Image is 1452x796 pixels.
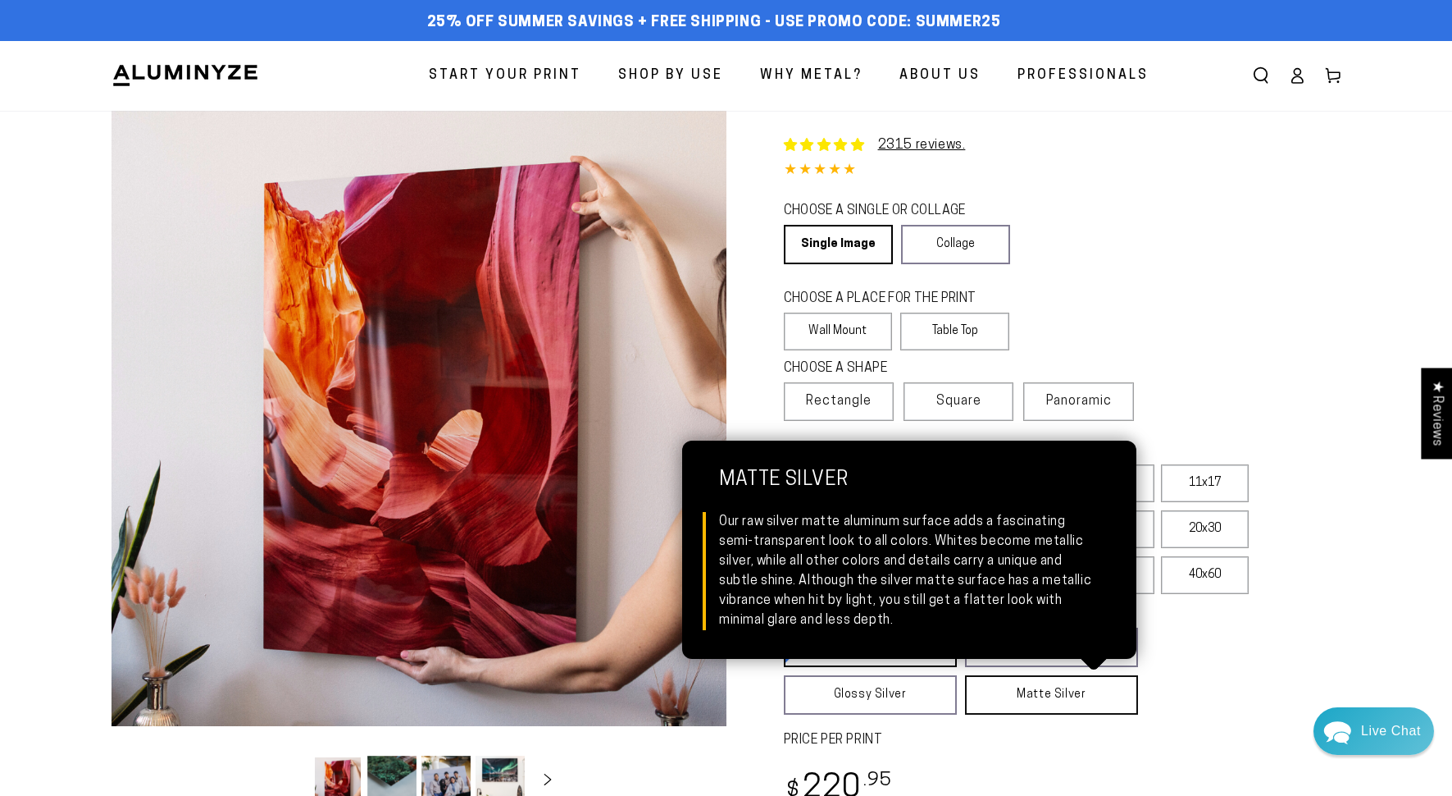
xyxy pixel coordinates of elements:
[1161,510,1249,548] label: 20x30
[936,391,981,411] span: Square
[784,731,1341,750] label: PRICE PER PRINT
[171,25,213,67] img: John
[878,139,966,152] a: 2315 reviews.
[1046,395,1112,408] span: Panoramic
[806,391,872,411] span: Rectangle
[784,359,997,378] legend: CHOOSE A SHAPE
[175,468,221,480] span: Re:amaze
[1421,368,1452,459] div: Click to open Judge.me floating reviews tab
[887,54,993,98] a: About Us
[427,14,1001,32] span: 25% off Summer Savings + Free Shipping - Use Promo Code: SUMMER25
[1161,464,1249,502] label: 11x17
[719,512,1099,630] div: Our raw silver matte aluminum surface adds a fascinating semi-transparent look to all colors. Whi...
[108,495,240,521] a: Leave A Message
[1243,57,1279,94] summary: Search our site
[1005,54,1161,98] a: Professionals
[784,675,957,715] a: Glossy Silver
[1017,64,1149,88] span: Professionals
[1361,707,1421,755] div: Contact Us Directly
[1313,707,1434,755] div: Chat widget toggle
[784,159,1341,183] div: 4.85 out of 5.0 stars
[760,64,863,88] span: Why Metal?
[123,82,225,94] span: Away until [DATE]
[719,469,1099,512] strong: Matte Silver
[863,771,893,790] sup: .95
[784,290,995,309] legend: CHOOSE A PLACE FOR THE PRINT
[618,64,723,88] span: Shop By Use
[784,225,893,264] a: Single Image
[965,675,1138,715] a: Matte Silver
[606,54,735,98] a: Shop By Use
[136,25,179,67] img: Marie J
[784,202,995,221] legend: CHOOSE A SINGLE OR COLLAGE
[416,54,594,98] a: Start Your Print
[784,313,893,350] label: Wall Mount
[901,225,1010,264] a: Collage
[429,64,581,88] span: Start Your Print
[900,313,1009,350] label: Table Top
[1161,556,1249,594] label: 40x60
[125,471,222,479] span: We run on
[748,54,875,98] a: Why Metal?
[899,64,981,88] span: About Us
[112,63,259,88] img: Aluminyze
